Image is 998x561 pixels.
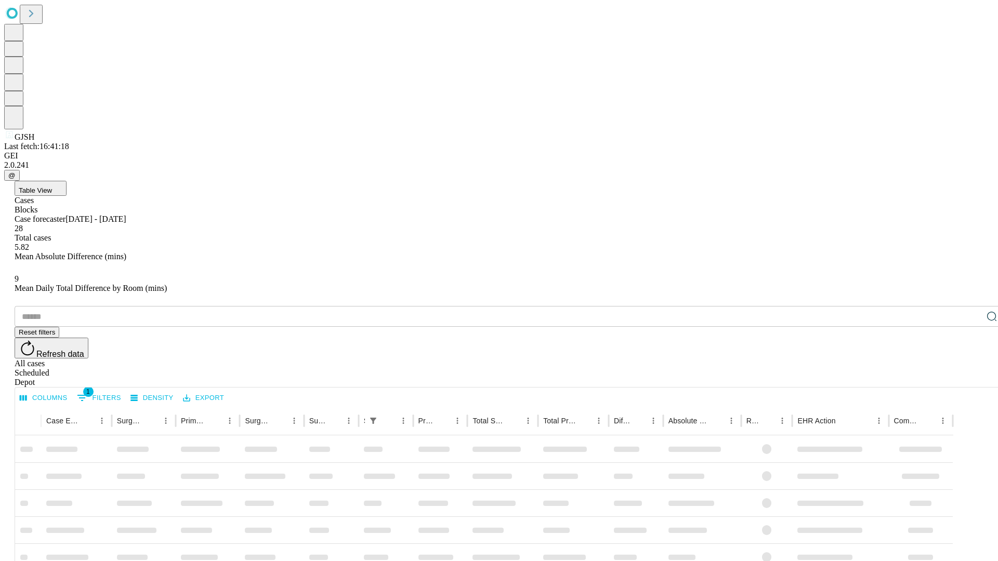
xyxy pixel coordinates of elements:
button: Show filters [366,413,380,428]
button: Sort [837,413,851,428]
span: Reset filters [19,328,55,336]
button: Menu [592,413,606,428]
button: Menu [95,413,109,428]
span: 9 [15,274,19,283]
div: Surgery Date [309,417,326,425]
span: Last fetch: 16:41:18 [4,142,69,151]
div: Predicted In Room Duration [418,417,435,425]
button: Show filters [74,390,124,406]
button: Menu [724,413,739,428]
button: Sort [506,413,521,428]
button: Sort [921,413,936,428]
button: Export [180,390,227,406]
span: 28 [15,224,23,233]
span: Mean Absolute Difference (mins) [15,252,126,261]
button: Sort [760,413,775,428]
button: Sort [327,413,342,428]
button: Sort [710,413,724,428]
div: Comments [894,417,920,425]
button: Table View [15,181,67,196]
span: Mean Daily Total Difference by Room (mins) [15,284,167,292]
button: Menu [936,413,950,428]
button: Menu [521,413,535,428]
div: Surgery Name [245,417,271,425]
span: @ [8,171,16,179]
button: Reset filters [15,327,59,338]
button: Menu [287,413,301,428]
span: 1 [83,386,94,397]
button: Menu [775,413,790,428]
button: Sort [272,413,287,428]
div: 1 active filter [366,413,380,428]
button: @ [4,170,20,181]
button: Refresh data [15,338,88,358]
button: Sort [577,413,592,428]
div: Resolved in EHR [746,417,760,425]
button: Menu [396,413,411,428]
div: Total Scheduled Duration [472,417,505,425]
button: Sort [144,413,159,428]
button: Sort [208,413,222,428]
div: EHR Action [797,417,835,425]
button: Select columns [17,390,70,406]
button: Menu [872,413,886,428]
span: Refresh data [36,350,84,358]
button: Sort [632,413,646,428]
button: Sort [436,413,450,428]
button: Menu [159,413,173,428]
button: Menu [450,413,465,428]
span: Case forecaster [15,215,65,223]
div: Total Predicted Duration [543,417,576,425]
button: Density [128,390,176,406]
div: Surgeon Name [117,417,143,425]
div: Difference [614,417,631,425]
div: GEI [4,151,994,161]
div: 2.0.241 [4,161,994,170]
div: Scheduled In Room Duration [364,417,365,425]
button: Menu [342,413,356,428]
span: 5.82 [15,243,29,251]
span: GJSH [15,132,34,141]
div: Case Epic Id [46,417,79,425]
button: Sort [80,413,95,428]
div: Absolute Difference [668,417,708,425]
button: Menu [646,413,661,428]
button: Sort [382,413,396,428]
button: Menu [222,413,237,428]
span: Table View [19,186,52,194]
span: [DATE] - [DATE] [65,215,126,223]
div: Primary Service [181,417,207,425]
span: Total cases [15,233,51,242]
